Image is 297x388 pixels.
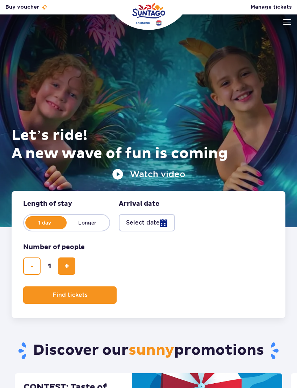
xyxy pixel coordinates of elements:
[41,257,58,275] input: number of tickets
[251,4,292,11] a: Manage tickets
[23,286,117,304] button: Find tickets
[23,243,85,252] span: Number of people
[67,215,108,230] label: Longer
[283,19,291,25] img: Open menu
[23,257,41,275] button: remove ticket
[129,341,174,359] span: sunny
[53,292,88,298] span: Find tickets
[119,200,159,208] span: Arrival date
[23,200,72,208] span: Length of stay
[5,4,48,11] a: Buy voucher
[12,127,285,163] h1: Let’s ride! A new wave of fun is coming
[5,4,39,11] span: Buy voucher
[12,191,285,318] form: Planning your visit to Park of Poland
[15,341,282,360] h2: Discover our promotions
[112,169,185,180] button: Watch video
[119,214,175,231] button: Select date
[58,257,75,275] button: add ticket
[24,215,65,230] label: 1 day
